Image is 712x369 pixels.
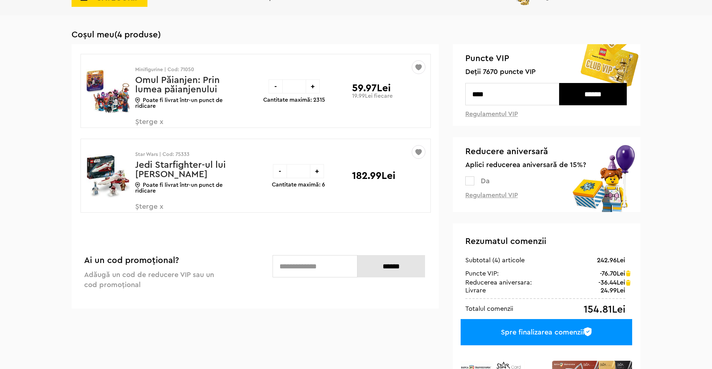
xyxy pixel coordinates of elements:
a: Regulamentul VIP [465,111,518,117]
span: Șterge x [135,118,220,134]
p: 182.99Lei [352,171,396,181]
span: Șterge x [135,203,220,218]
p: Cantitate maximă: 2315 [263,97,325,103]
p: 19.99Lei fiecare [352,93,393,99]
span: (4 produse) [114,31,161,39]
p: Poate fi livrat într-un punct de ridicare [135,182,238,194]
p: Star Wars | Cod: 75333 [135,152,238,157]
span: Aplici reducerea aniversară de 15%? [465,161,628,169]
div: + [306,79,320,93]
div: Reducerea aniversara: [465,279,532,286]
span: Deții 7670 puncte VIP [465,68,628,76]
a: Spre finalizarea comenzii [461,319,632,345]
span: Ai un cod promoțional? [84,256,179,265]
div: Livrare [465,286,486,295]
p: Poate fi livrat într-un punct de ridicare [135,97,238,109]
span: Da [481,177,490,185]
div: - [269,79,283,93]
div: + [310,164,324,178]
a: Jedi Starfighter-ul lui [PERSON_NAME] [135,160,226,179]
span: Reducere aniversară [465,146,628,157]
p: Minifigurine | Cod: 71050 [135,67,238,72]
div: Subtotal (4) articole [465,256,525,264]
img: Jedi Starfighter-ul lui Obi-Wan Kenobi [86,149,130,203]
div: -36.44Lei [598,279,625,286]
span: Adăugă un cod de reducere VIP sau un cod promoțional [84,271,214,289]
div: -76.70Lei [600,270,625,277]
span: Rezumatul comenzii [465,237,546,246]
div: Totalul comenzii [465,304,513,313]
div: Puncte VIP: [465,270,499,277]
div: - [273,164,287,178]
a: Regulamentul VIP [465,192,518,198]
div: 154.81Lei [584,304,625,315]
span: Puncte VIP [465,53,628,64]
a: Omul Păianjen: Prin lumea păianjenului [135,75,220,94]
h1: Coșul meu [72,30,640,40]
p: Cantitate maximă: 6 [272,182,325,188]
img: Omul Păianjen: Prin lumea păianjenului [86,64,130,118]
div: 242.96Lei [597,256,625,264]
p: 59.97Lei [352,83,391,93]
div: 24.99Lei [601,286,625,295]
